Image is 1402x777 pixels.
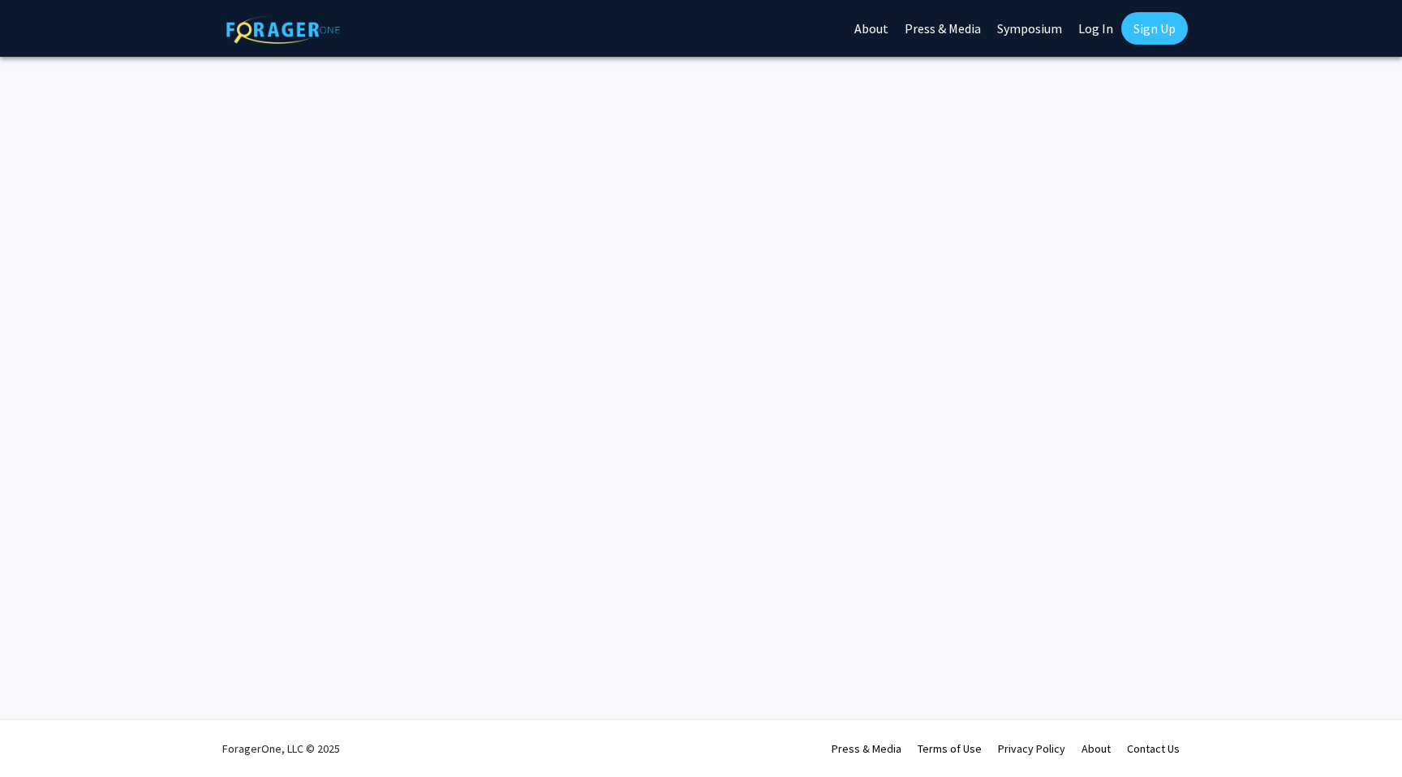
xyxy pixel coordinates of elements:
a: Sign Up [1121,12,1188,45]
img: ForagerOne Logo [226,15,340,44]
a: About [1082,741,1111,756]
a: Privacy Policy [998,741,1065,756]
a: Press & Media [832,741,901,756]
div: ForagerOne, LLC © 2025 [222,720,340,777]
a: Contact Us [1127,741,1180,756]
a: Terms of Use [918,741,982,756]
